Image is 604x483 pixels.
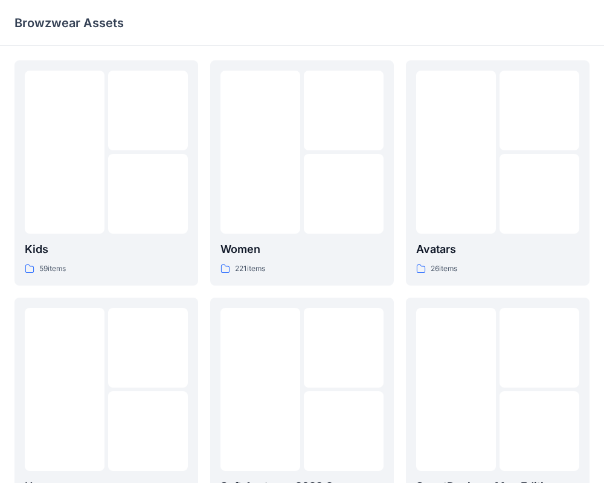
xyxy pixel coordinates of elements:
a: Avatars26items [406,60,590,286]
p: Kids [25,241,188,258]
p: 221 items [235,263,265,275]
p: Browzwear Assets [14,14,124,31]
p: 59 items [39,263,66,275]
p: Women [220,241,384,258]
p: 26 items [431,263,457,275]
a: Kids59items [14,60,198,286]
p: Avatars [416,241,579,258]
a: Women221items [210,60,394,286]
